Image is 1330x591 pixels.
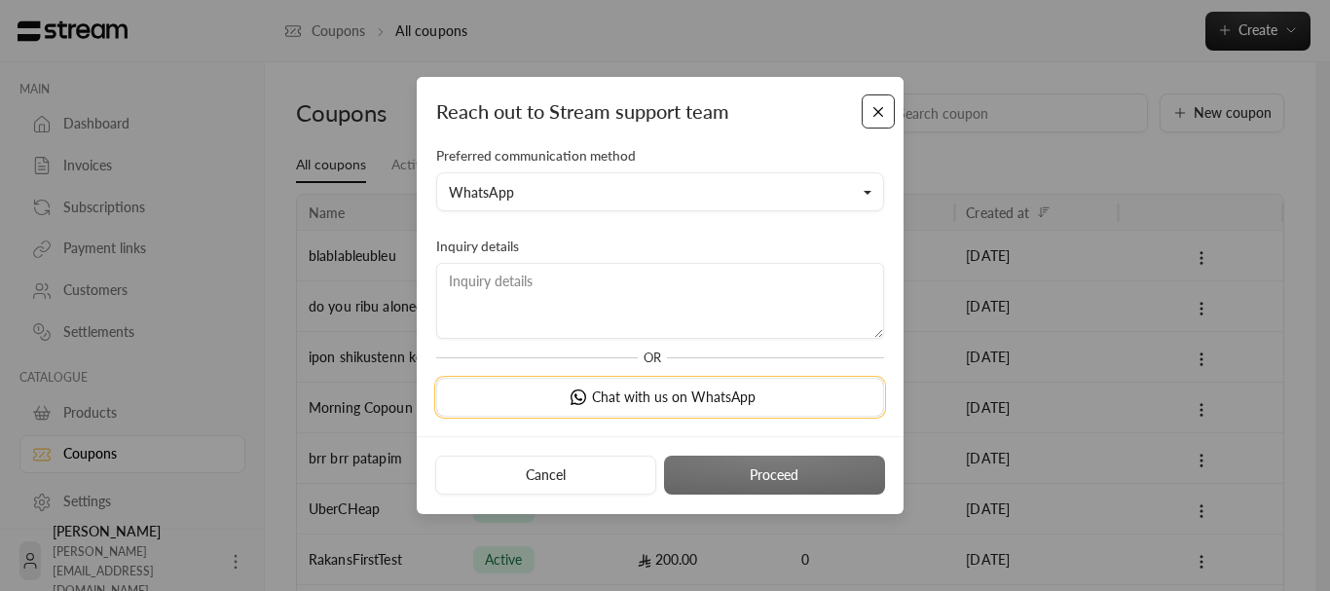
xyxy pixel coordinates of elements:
[436,172,884,211] button: WhatsApp
[436,378,884,417] button: Chat with us on WhatsApp
[436,99,729,123] span: Reach out to Stream support team
[435,456,656,495] button: Cancel
[571,389,586,405] img: WhatsApp
[638,349,667,368] div: OR
[862,94,896,129] button: Close
[436,237,884,256] label: Inquiry details
[436,146,636,166] label: Preferred communication method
